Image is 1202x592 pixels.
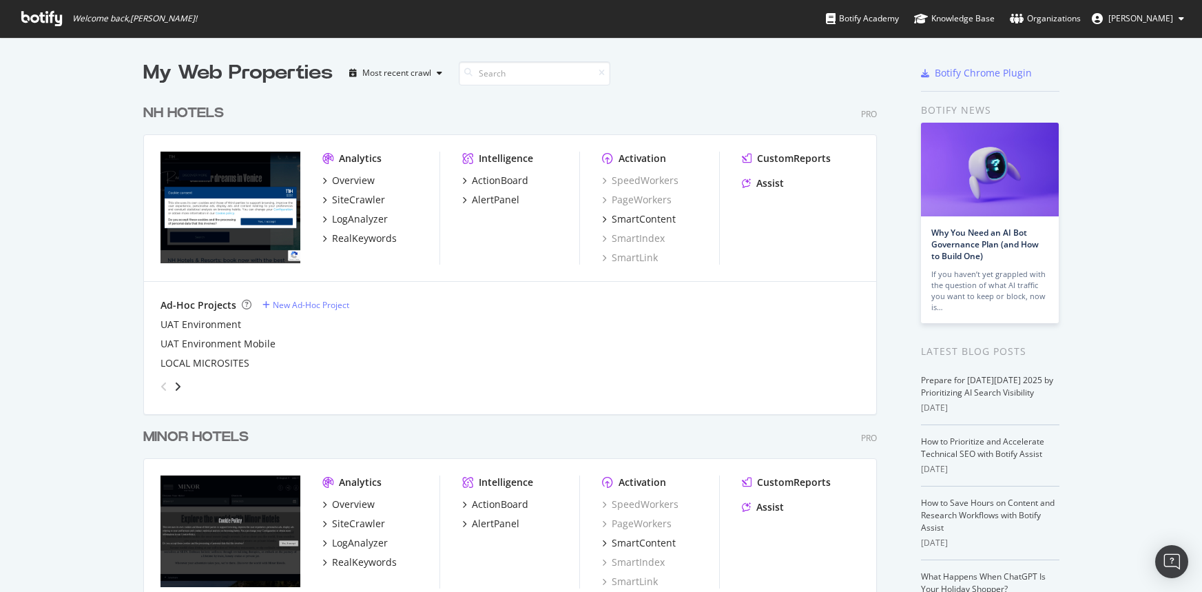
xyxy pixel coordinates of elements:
[459,61,610,85] input: Search
[160,356,249,370] a: LOCAL MICROSITES
[921,463,1059,476] div: [DATE]
[861,108,877,120] div: Pro
[143,103,229,123] a: NH HOTELS
[742,176,784,190] a: Assist
[322,193,385,207] a: SiteCrawler
[1155,545,1188,578] div: Open Intercom Messenger
[273,299,349,311] div: New Ad-Hoc Project
[472,193,519,207] div: AlertPanel
[742,500,784,514] a: Assist
[921,123,1059,216] img: Why You Need an AI Bot Governance Plan (and How to Build One)
[479,476,533,489] div: Intelligence
[322,555,397,569] a: RealKeywords
[332,232,397,245] div: RealKeywords
[742,476,831,489] a: CustomReports
[619,476,666,489] div: Activation
[462,174,528,187] a: ActionBoard
[472,498,528,511] div: ActionBoard
[173,380,183,394] div: angle-right
[757,476,831,489] div: CustomReports
[1010,12,1081,25] div: Organizations
[332,193,385,207] div: SiteCrawler
[931,227,1039,262] a: Why You Need an AI Bot Governance Plan (and How to Build One)
[262,299,349,311] a: New Ad-Hoc Project
[332,174,375,187] div: Overview
[921,344,1059,359] div: Latest Blog Posts
[921,537,1059,549] div: [DATE]
[602,517,672,531] a: PageWorkers
[602,212,676,226] a: SmartContent
[602,555,665,569] a: SmartIndex
[472,174,528,187] div: ActionBoard
[462,193,519,207] a: AlertPanel
[160,152,300,263] img: www.nh-hotels.com
[155,376,173,398] div: angle-left
[143,427,254,447] a: MINOR HOTELS
[921,374,1053,398] a: Prepare for [DATE][DATE] 2025 by Prioritizing AI Search Visibility
[914,12,995,25] div: Knowledge Base
[479,152,533,165] div: Intelligence
[861,432,877,444] div: Pro
[332,536,388,550] div: LogAnalyzer
[143,59,333,87] div: My Web Properties
[332,498,375,511] div: Overview
[921,497,1055,533] a: How to Save Hours on Content and Research Workflows with Botify Assist
[332,212,388,226] div: LogAnalyzer
[160,298,236,312] div: Ad-Hoc Projects
[756,500,784,514] div: Assist
[143,427,249,447] div: MINOR HOTELS
[322,498,375,511] a: Overview
[602,174,678,187] a: SpeedWorkers
[322,536,388,550] a: LogAnalyzer
[344,62,448,84] button: Most recent crawl
[339,152,382,165] div: Analytics
[612,212,676,226] div: SmartContent
[1108,12,1173,24] span: Ruth Franco
[160,476,300,587] img: https://www.minorhotels.com
[362,69,431,77] div: Most recent crawl
[1081,8,1195,30] button: [PERSON_NAME]
[612,536,676,550] div: SmartContent
[160,337,276,351] a: UAT Environment Mobile
[742,152,831,165] a: CustomReports
[602,251,658,265] a: SmartLink
[921,103,1059,118] div: Botify news
[602,575,658,589] a: SmartLink
[602,536,676,550] a: SmartContent
[339,476,382,489] div: Analytics
[322,212,388,226] a: LogAnalyzer
[143,103,224,123] div: NH HOTELS
[931,269,1048,313] div: If you haven’t yet grappled with the question of what AI traffic you want to keep or block, now is…
[72,13,197,24] span: Welcome back, [PERSON_NAME] !
[757,152,831,165] div: CustomReports
[935,66,1032,80] div: Botify Chrome Plugin
[462,517,519,531] a: AlertPanel
[921,402,1059,414] div: [DATE]
[921,436,1044,460] a: How to Prioritize and Accelerate Technical SEO with Botify Assist
[602,193,672,207] a: PageWorkers
[602,232,665,245] a: SmartIndex
[332,555,397,569] div: RealKeywords
[472,517,519,531] div: AlertPanel
[322,232,397,245] a: RealKeywords
[921,66,1032,80] a: Botify Chrome Plugin
[826,12,899,25] div: Botify Academy
[462,498,528,511] a: ActionBoard
[322,517,385,531] a: SiteCrawler
[619,152,666,165] div: Activation
[160,318,241,331] a: UAT Environment
[322,174,375,187] a: Overview
[602,498,678,511] a: SpeedWorkers
[756,176,784,190] div: Assist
